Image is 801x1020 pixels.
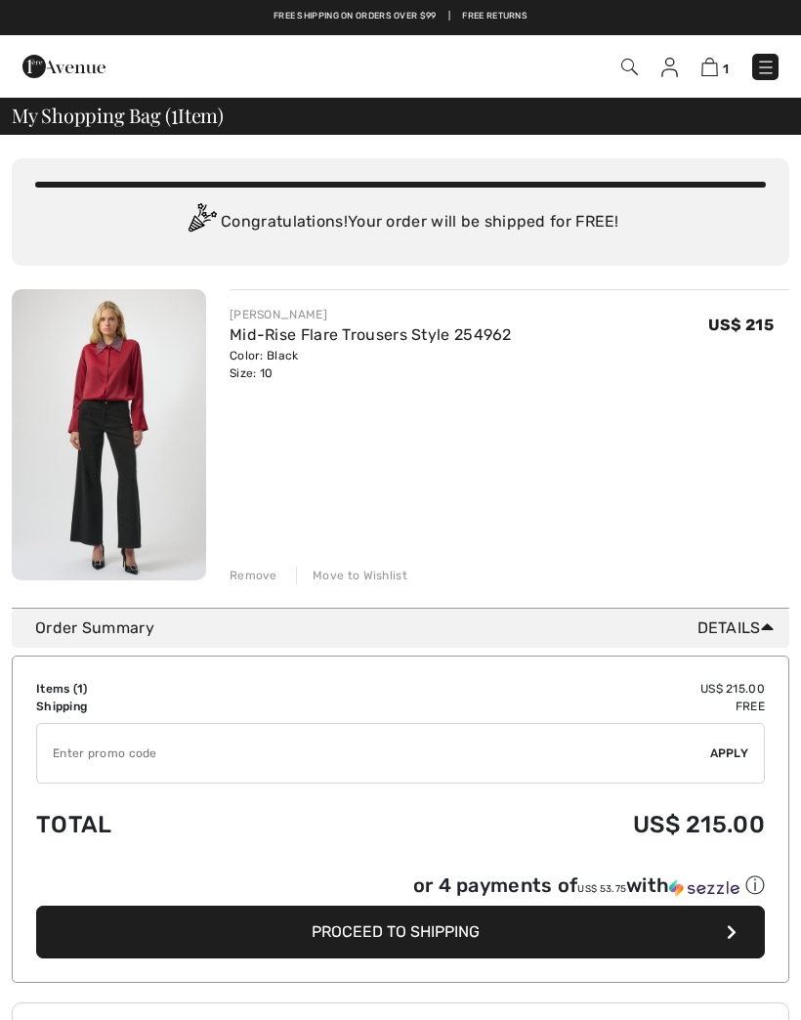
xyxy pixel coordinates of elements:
[577,883,626,895] span: US$ 53.75
[171,101,178,126] span: 1
[37,724,710,783] input: Promo code
[701,55,729,78] a: 1
[22,47,105,86] img: 1ère Avenue
[36,872,765,906] div: or 4 payments ofUS$ 53.75withSezzle Click to learn more about Sezzle
[701,58,718,76] img: Shopping Bag
[230,567,277,584] div: Remove
[36,698,302,715] td: Shipping
[462,10,527,23] a: Free Returns
[296,567,407,584] div: Move to Wishlist
[710,744,749,762] span: Apply
[274,10,437,23] a: Free shipping on orders over $99
[756,58,776,77] img: Menu
[36,680,302,698] td: Items ( )
[448,10,450,23] span: |
[723,62,729,76] span: 1
[36,906,765,958] button: Proceed to Shipping
[302,791,765,858] td: US$ 215.00
[230,347,512,382] div: Color: Black Size: 10
[230,306,512,323] div: [PERSON_NAME]
[413,872,765,899] div: or 4 payments of with
[35,616,781,640] div: Order Summary
[36,791,302,858] td: Total
[35,203,766,242] div: Congratulations! Your order will be shipped for FREE!
[669,879,739,897] img: Sezzle
[77,682,83,696] span: 1
[697,616,781,640] span: Details
[708,316,774,334] span: US$ 215
[302,698,765,715] td: Free
[182,203,221,242] img: Congratulation2.svg
[621,59,638,75] img: Search
[12,106,224,125] span: My Shopping Bag ( Item)
[22,56,105,74] a: 1ère Avenue
[661,58,678,77] img: My Info
[302,680,765,698] td: US$ 215.00
[230,325,512,344] a: Mid-Rise Flare Trousers Style 254962
[12,289,206,580] img: Mid-Rise Flare Trousers Style 254962
[312,922,480,941] span: Proceed to Shipping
